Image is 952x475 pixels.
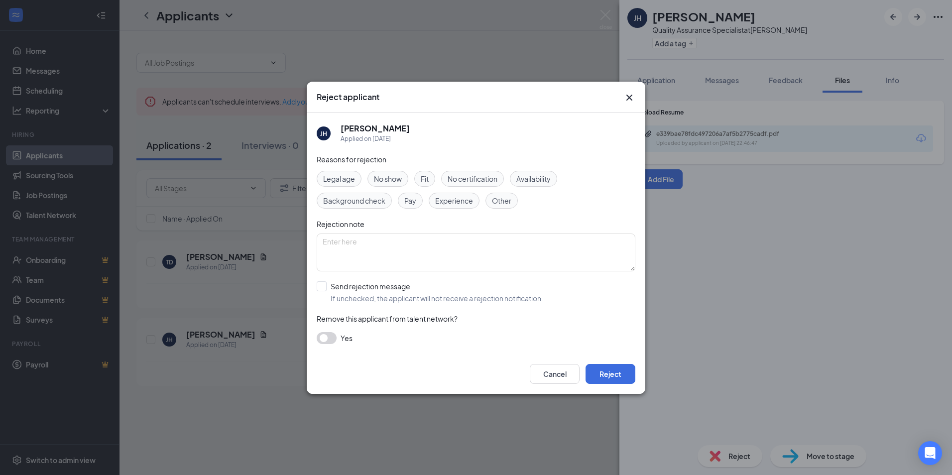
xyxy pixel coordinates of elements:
span: Legal age [323,173,355,184]
div: JH [320,129,327,137]
span: Pay [404,195,416,206]
span: Fit [421,173,429,184]
h3: Reject applicant [317,92,379,103]
button: Reject [586,364,635,384]
span: Yes [341,332,353,344]
span: No show [374,173,402,184]
span: Background check [323,195,385,206]
span: No certification [448,173,497,184]
span: Other [492,195,511,206]
span: Rejection note [317,220,364,229]
div: Applied on [DATE] [341,134,410,144]
div: Open Intercom Messenger [918,441,942,465]
button: Close [623,92,635,104]
h5: [PERSON_NAME] [341,123,410,134]
span: Availability [516,173,551,184]
span: Experience [435,195,473,206]
svg: Cross [623,92,635,104]
button: Cancel [530,364,580,384]
span: Reasons for rejection [317,155,386,164]
span: Remove this applicant from talent network? [317,314,458,323]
